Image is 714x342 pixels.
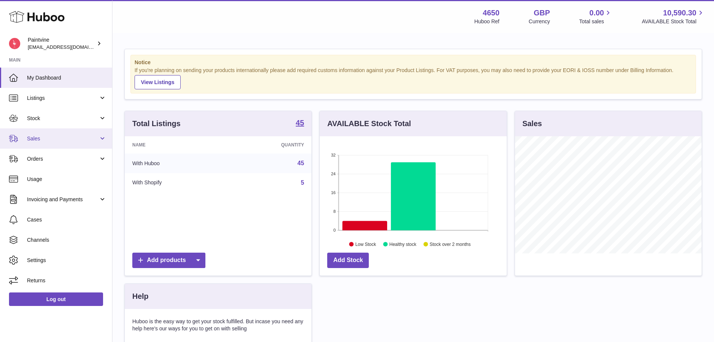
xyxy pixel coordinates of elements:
span: Orders [27,155,99,163]
strong: Notice [135,59,692,66]
span: Usage [27,176,106,183]
img: euan@paintvine.co.uk [9,38,20,49]
div: Paintvine [28,36,95,51]
h3: Help [132,291,148,301]
text: Low Stock [355,241,376,247]
span: Settings [27,257,106,264]
strong: GBP [534,8,550,18]
a: 45 [298,160,304,166]
a: View Listings [135,75,181,89]
p: Huboo is the easy way to get your stock fulfilled. But incase you need any help here's our ways f... [132,318,304,332]
text: Healthy stock [389,241,417,247]
div: Huboo Ref [475,18,500,25]
a: 45 [296,119,304,128]
span: 10,590.30 [663,8,696,18]
span: Invoicing and Payments [27,196,99,203]
span: My Dashboard [27,74,106,81]
div: Currency [529,18,550,25]
a: 5 [301,179,304,186]
span: Total sales [579,18,612,25]
text: 32 [331,153,336,157]
span: Listings [27,95,99,102]
h3: Total Listings [132,119,181,129]
text: Stock over 2 months [430,241,471,247]
a: Add Stock [327,253,369,268]
td: With Huboo [125,154,226,173]
a: 0.00 Total sales [579,8,612,25]
text: 24 [331,172,336,176]
strong: 4650 [483,8,500,18]
h3: AVAILABLE Stock Total [327,119,411,129]
text: 16 [331,190,336,195]
strong: 45 [296,119,304,127]
div: If you're planning on sending your products internationally please add required customs informati... [135,67,692,89]
span: 0.00 [590,8,604,18]
span: Cases [27,216,106,223]
span: Sales [27,135,99,142]
h3: Sales [522,119,542,129]
text: 8 [334,209,336,214]
text: 0 [334,228,336,232]
a: Add products [132,253,205,268]
a: 10,590.30 AVAILABLE Stock Total [642,8,705,25]
span: AVAILABLE Stock Total [642,18,705,25]
th: Name [125,136,226,154]
a: Log out [9,292,103,306]
th: Quantity [226,136,312,154]
td: With Shopify [125,173,226,193]
span: [EMAIL_ADDRESS][DOMAIN_NAME] [28,44,110,50]
span: Returns [27,277,106,284]
span: Channels [27,237,106,244]
span: Stock [27,115,99,122]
